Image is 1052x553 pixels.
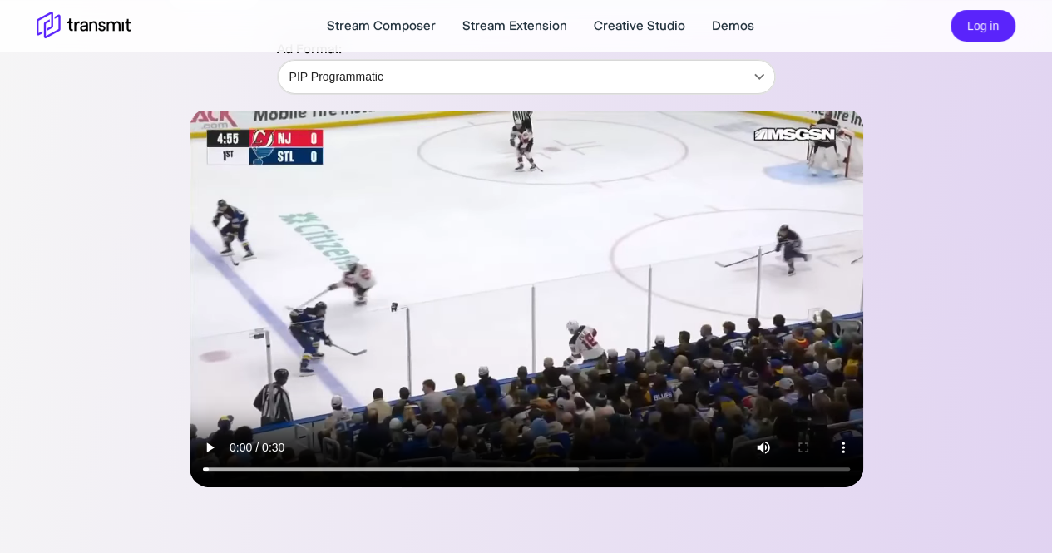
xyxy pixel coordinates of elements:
[278,53,775,100] div: PIP Programmatic
[951,17,1015,32] a: Log in
[951,10,1015,42] button: Log in
[712,16,754,36] a: Demos
[594,16,685,36] a: Creative Studio
[327,16,436,36] a: Stream Composer
[462,16,567,36] a: Stream Extension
